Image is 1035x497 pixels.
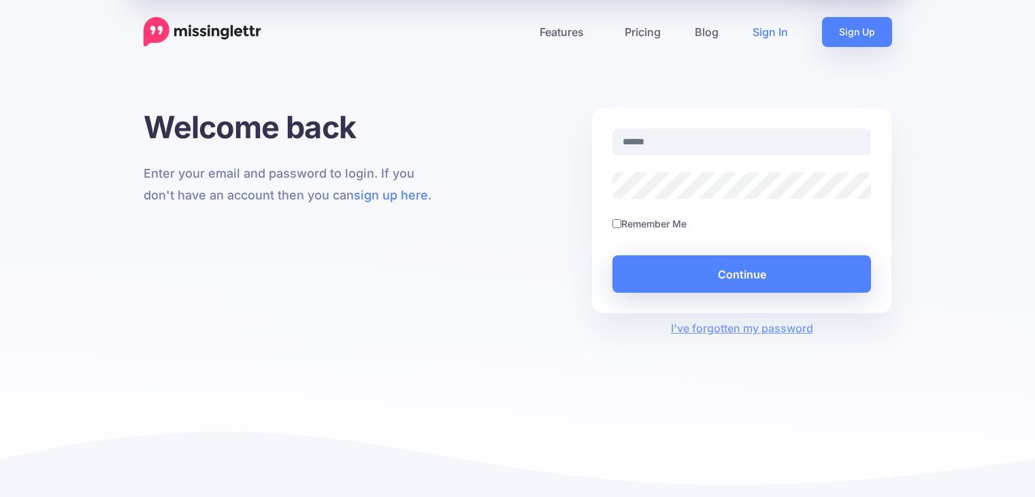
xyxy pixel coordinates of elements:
[621,216,687,231] label: Remember Me
[736,17,805,47] a: Sign In
[144,108,444,146] h1: Welcome back
[671,321,813,335] a: I've forgotten my password
[822,17,892,47] a: Sign Up
[608,17,678,47] a: Pricing
[144,163,444,206] p: Enter your email and password to login. If you don't have an account then you can .
[523,17,608,47] a: Features
[678,17,736,47] a: Blog
[612,255,872,293] button: Continue
[354,188,428,202] a: sign up here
